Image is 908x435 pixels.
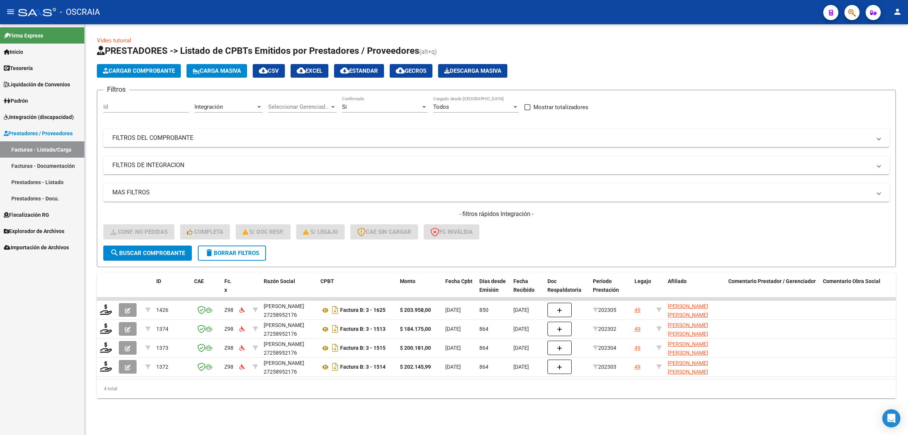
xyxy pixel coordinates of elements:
span: CAE [194,278,204,284]
span: [PERSON_NAME] [PERSON_NAME] 20572196136 [668,360,708,383]
span: Integración (discapacidad) [4,113,74,121]
span: Monto [400,278,415,284]
button: EXCEL [291,64,328,78]
span: Inicio [4,48,23,56]
div: [PERSON_NAME] [264,321,304,330]
datatable-header-cell: Doc Respaldatoria [544,273,590,307]
i: Descargar documento [330,361,340,373]
span: Mostrar totalizadores [533,103,588,112]
strong: $ 184.175,00 [400,326,431,332]
mat-icon: cloud_download [340,66,349,75]
span: Borrar Filtros [205,250,259,257]
button: S/ Doc Resp. [236,224,291,239]
span: S/ Doc Resp. [243,228,284,235]
span: Tesorería [4,64,33,72]
div: 4 total [97,379,896,398]
span: Buscar Comprobante [110,250,185,257]
strong: Factura B: 3 - 1515 [340,345,386,351]
i: Descargar documento [330,304,340,316]
span: [DATE] [445,345,461,351]
mat-icon: person [893,7,902,16]
mat-expansion-panel-header: FILTROS DEL COMPROBANTE [103,129,889,147]
button: Buscar Comprobante [103,246,192,261]
span: 202302 [593,326,616,332]
i: Descargar documento [330,342,340,354]
span: 864 [479,326,488,332]
span: ID [156,278,161,284]
span: Z98 [224,345,233,351]
span: Conf. no pedidas [110,228,168,235]
span: [DATE] [445,326,461,332]
span: Integración [194,103,223,110]
span: Padrón [4,97,28,105]
mat-icon: cloud_download [297,66,306,75]
span: 1426 [156,307,168,313]
mat-expansion-panel-header: FILTROS DE INTEGRACION [103,156,889,174]
span: [DATE] [513,364,529,370]
span: Importación de Archivos [4,243,69,252]
span: Cargar Comprobante [103,67,175,74]
strong: $ 200.181,00 [400,345,431,351]
span: Legajo [634,278,651,284]
datatable-header-cell: Días desde Emisión [476,273,510,307]
button: Estandar [334,64,384,78]
span: Fecha Cpbt [445,278,473,284]
span: Comentario Obra Social [823,278,880,284]
h3: Filtros [103,84,129,95]
span: PRESTADORES -> Listado de CPBTs Emitidos por Prestadores / Proveedores [97,45,419,56]
datatable-header-cell: Razón Social [261,273,317,307]
span: Días desde Emisión [479,278,506,293]
h4: - filtros rápidos Integración - [103,210,889,218]
span: Prestadores / Proveedores [4,129,73,138]
span: Liquidación de Convenios [4,80,70,89]
datatable-header-cell: Monto [397,273,442,307]
span: 202303 [593,364,616,370]
a: Video tutorial [97,37,131,44]
strong: $ 203.958,00 [400,307,431,313]
span: [DATE] [513,307,529,313]
datatable-header-cell: Legajo [631,273,653,307]
span: [PERSON_NAME] [PERSON_NAME] 20572196136 [668,341,708,365]
span: - OSCRAIA [60,4,100,20]
span: EXCEL [297,67,322,74]
button: FC Inválida [424,224,479,239]
span: CPBT [320,278,334,284]
mat-icon: delete [205,248,214,257]
mat-panel-title: MAS FILTROS [112,188,871,197]
span: Firma Express [4,31,43,40]
button: S/ legajo [296,224,345,239]
div: 49 [634,344,641,352]
span: [DATE] [513,345,529,351]
span: Estandar [340,67,378,74]
mat-icon: cloud_download [396,66,405,75]
span: Z98 [224,307,233,313]
div: 49 [634,306,641,315]
span: Seleccionar Gerenciador [268,103,330,110]
i: Descargar documento [330,323,340,335]
span: 1374 [156,326,168,332]
button: CSV [253,64,285,78]
span: (alt+q) [419,48,437,55]
strong: Factura B: 3 - 1514 [340,364,386,370]
datatable-header-cell: ID [153,273,191,307]
datatable-header-cell: CAE [191,273,221,307]
span: S/ legajo [303,228,338,235]
datatable-header-cell: Afiliado [665,273,725,307]
strong: Factura B: 3 - 1625 [340,307,386,313]
span: 864 [479,345,488,351]
button: Descarga Masiva [438,64,507,78]
div: [PERSON_NAME] [264,359,304,368]
span: Período Prestación [593,278,619,293]
span: FC Inválida [431,228,473,235]
span: Z98 [224,326,233,332]
div: [PERSON_NAME] [264,302,304,311]
app-download-masive: Descarga masiva de comprobantes (adjuntos) [438,64,507,78]
span: Todos [433,103,449,110]
button: Carga Masiva [187,64,247,78]
span: Descarga Masiva [444,67,501,74]
span: Explorador de Archivos [4,227,64,235]
strong: $ 202.145,99 [400,364,431,370]
datatable-header-cell: Fecha Recibido [510,273,544,307]
span: Gecros [396,67,426,74]
strong: Factura B: 3 - 1513 [340,326,386,332]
